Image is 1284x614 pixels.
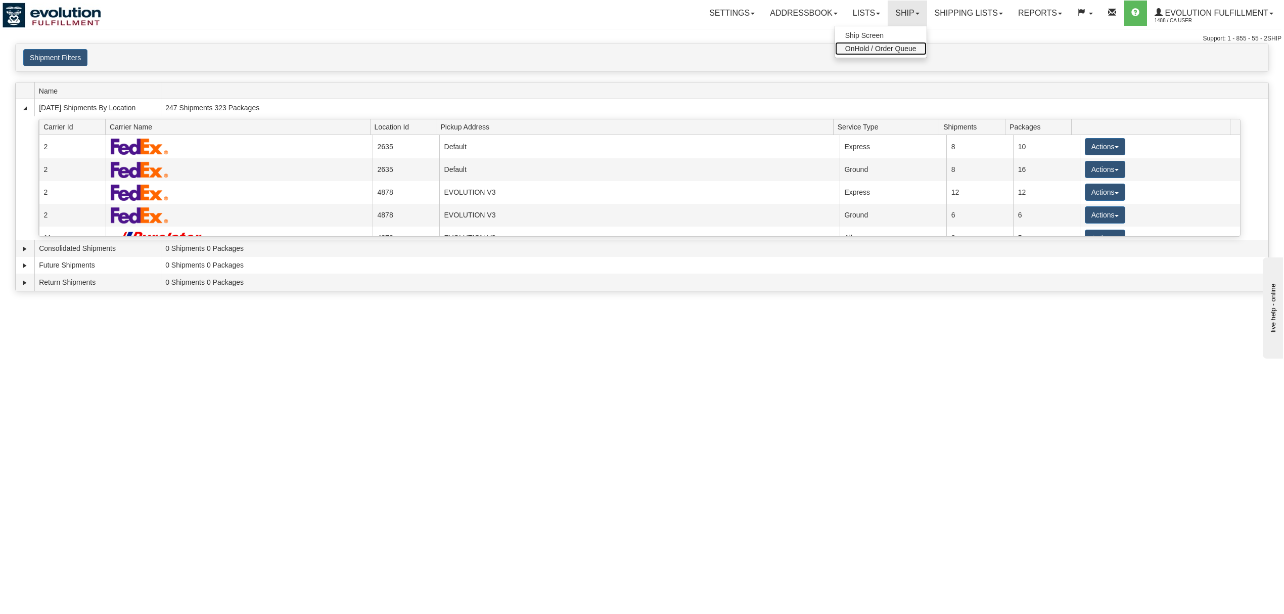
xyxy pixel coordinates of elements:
[1013,181,1080,204] td: 12
[161,240,1268,257] td: 0 Shipments 0 Packages
[840,204,946,227] td: Ground
[845,45,916,53] span: OnHold / Order Queue
[34,99,161,116] td: [DATE] Shipments By Location
[161,257,1268,274] td: 0 Shipments 0 Packages
[39,204,106,227] td: 2
[1261,255,1283,359] iframe: chat widget
[840,181,946,204] td: Express
[439,135,840,158] td: Default
[840,135,946,158] td: Express
[1085,138,1125,155] button: Actions
[1085,206,1125,224] button: Actions
[373,227,439,249] td: 4878
[1085,230,1125,247] button: Actions
[20,103,30,113] a: Collapse
[439,227,840,249] td: EVOLUTION V3
[440,119,833,135] span: Pickup Address
[838,119,939,135] span: Service Type
[439,204,840,227] td: EVOLUTION V3
[375,119,436,135] span: Location Id
[1147,1,1281,26] a: Evolution Fulfillment 1488 / CA User
[111,138,169,155] img: FedEx Express®
[34,257,161,274] td: Future Shipments
[20,260,30,271] a: Expand
[39,181,106,204] td: 2
[111,207,169,224] img: FedEx Express®
[835,29,927,42] a: Ship Screen
[1010,119,1071,135] span: Packages
[3,34,1281,43] div: Support: 1 - 855 - 55 - 2SHIP
[20,278,30,288] a: Expand
[946,227,1013,249] td: 3
[1163,9,1268,17] span: Evolution Fulfillment
[1013,204,1080,227] td: 6
[840,227,946,249] td: All
[946,204,1013,227] td: 6
[946,158,1013,181] td: 8
[1155,16,1230,26] span: 1488 / CA User
[373,204,439,227] td: 4878
[840,158,946,181] td: Ground
[43,119,105,135] span: Carrier Id
[1085,184,1125,201] button: Actions
[845,1,888,26] a: Lists
[946,135,1013,158] td: 8
[835,42,927,55] a: OnHold / Order Queue
[161,274,1268,291] td: 0 Shipments 0 Packages
[34,240,161,257] td: Consolidated Shipments
[762,1,845,26] a: Addressbook
[8,9,94,16] div: live help - online
[161,99,1268,116] td: 247 Shipments 323 Packages
[946,181,1013,204] td: 12
[1013,158,1080,181] td: 16
[373,135,439,158] td: 2635
[39,227,106,249] td: 11
[439,181,840,204] td: EVOLUTION V3
[39,83,161,99] span: Name
[1013,227,1080,249] td: 5
[373,158,439,181] td: 2635
[111,161,169,178] img: FedEx Express®
[23,49,87,66] button: Shipment Filters
[702,1,762,26] a: Settings
[373,181,439,204] td: 4878
[1011,1,1070,26] a: Reports
[3,3,101,28] img: logo1488.jpg
[943,119,1005,135] span: Shipments
[111,184,169,201] img: FedEx Express®
[110,119,370,135] span: Carrier Name
[1085,161,1125,178] button: Actions
[39,158,106,181] td: 2
[927,1,1011,26] a: Shipping lists
[111,231,206,245] img: Purolator
[39,135,106,158] td: 2
[439,158,840,181] td: Default
[845,31,884,39] span: Ship Screen
[20,244,30,254] a: Expand
[888,1,927,26] a: Ship
[34,274,161,291] td: Return Shipments
[1013,135,1080,158] td: 10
